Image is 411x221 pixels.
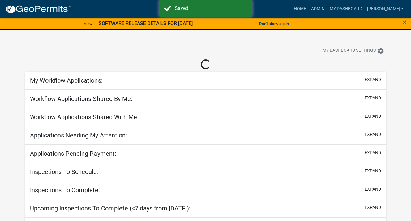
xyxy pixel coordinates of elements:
[175,5,247,12] div: Saved!
[365,204,381,211] button: expand
[365,131,381,138] button: expand
[402,18,406,27] span: ×
[377,47,384,54] i: settings
[365,76,381,83] button: expand
[30,95,132,102] h5: Workflow Applications Shared By Me:
[402,19,406,26] button: Close
[257,19,291,29] button: Don't show again
[365,95,381,101] button: expand
[30,77,102,84] h5: My Workflow Applications:
[30,113,138,121] h5: Workflow Applications Shared With Me:
[327,3,364,15] a: My Dashboard
[365,149,381,156] button: expand
[365,113,381,119] button: expand
[30,186,100,194] h5: Inspections To Complete:
[318,45,389,57] button: My Dashboard Settingssettings
[30,132,127,139] h5: Applications Needing My Attention:
[365,186,381,193] button: expand
[81,19,95,29] a: View
[308,3,327,15] a: Admin
[364,3,406,15] a: [PERSON_NAME]
[291,3,308,15] a: Home
[30,205,190,212] h5: Upcoming Inspections To Complete (<7 days from [DATE]):
[323,47,376,54] span: My Dashboard Settings
[30,168,98,175] h5: Inspections To Schedule:
[99,20,193,26] strong: SOFTWARE RELEASE DETAILS FOR [DATE]
[365,168,381,174] button: expand
[30,150,116,157] h5: Applications Pending Payment:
